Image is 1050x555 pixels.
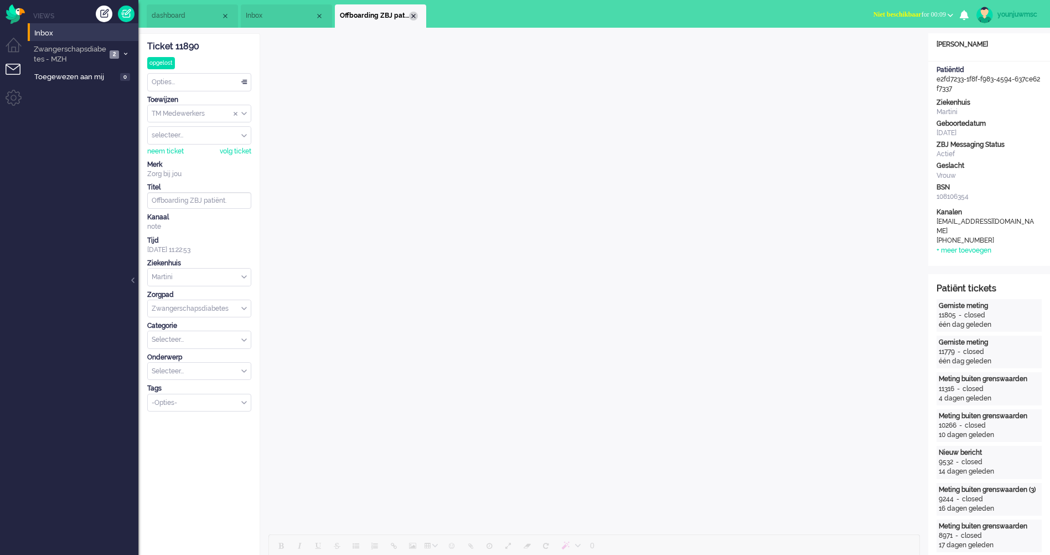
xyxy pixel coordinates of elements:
div: Ticket 11890 [147,40,251,53]
div: Categorie [147,321,251,331]
div: [PHONE_NUMBER] [937,236,1036,245]
div: Toewijzen [147,95,251,105]
div: BSN [937,183,1042,192]
span: Inbox [34,28,138,39]
span: Zwangerschapsdiabetes - MZH [32,44,106,65]
div: [PERSON_NAME] [928,40,1050,49]
div: 16 dagen geleden [939,504,1039,513]
span: Inbox [246,11,315,20]
div: - [954,384,963,394]
div: Nieuw bericht [939,448,1039,458]
div: 9244 [939,495,954,504]
div: Ziekenhuis [937,98,1042,107]
div: - [956,421,965,430]
div: 17 dagen geleden [939,541,1039,550]
div: 8971 [939,531,953,541]
span: 2 [110,50,119,59]
div: [DATE] [937,129,1042,138]
img: flow_omnibird.svg [6,4,25,24]
span: 0 [120,73,130,81]
li: 11890 [335,4,426,28]
div: Geslacht [937,161,1042,171]
div: Merk [147,160,251,169]
div: Meting buiten grenswaarden [939,374,1039,384]
div: Assign Group [147,105,251,123]
body: Rich Text Area. Press ALT-0 for help. [4,4,646,24]
span: for 00:09 [873,11,946,18]
div: 11805 [939,311,956,320]
div: closed [963,384,984,394]
li: View [241,4,332,28]
div: - [953,458,961,467]
div: younjuwmsc [997,9,1039,20]
div: Close tab [315,12,324,20]
div: 10 dagen geleden [939,430,1039,440]
div: Actief [937,150,1042,159]
li: Views [33,11,138,20]
li: Niet beschikbaarfor 00:09 [867,3,960,28]
div: één dag geleden [939,357,1039,366]
div: 108106354 [937,192,1042,202]
div: Onderwerp [147,353,251,362]
div: Titel [147,183,251,192]
div: 14 dagen geleden [939,467,1039,476]
img: avatar [976,7,993,23]
li: Tickets menu [6,64,30,89]
a: Quick Ticket [118,6,135,22]
div: e2fd7233-1f8f-f983-4594-637ce62f7337 [928,65,1050,94]
div: closed [964,311,985,320]
div: 11316 [939,384,954,394]
div: Meting buiten grenswaarden [939,522,1039,531]
a: younjuwmsc [974,7,1039,23]
div: Meting buiten grenswaarden [939,412,1039,421]
div: closed [963,347,984,357]
div: closed [961,531,982,541]
div: Close tab [221,12,230,20]
div: 9532 [939,458,953,467]
a: Toegewezen aan mij 0 [32,70,138,83]
div: Geboortedatum [937,119,1042,129]
div: [EMAIL_ADDRESS][DOMAIN_NAME] [937,217,1036,236]
div: Kanaal [147,213,251,222]
div: volg ticket [220,147,251,156]
div: closed [965,421,986,430]
div: Kanalen [937,208,1042,217]
div: één dag geleden [939,320,1039,330]
div: Zorg bij jou [147,169,251,179]
div: 10266 [939,421,956,430]
div: opgelost [147,57,175,69]
li: Dashboard [147,4,238,28]
div: note [147,222,251,232]
a: Omnidesk [6,7,25,16]
div: - [953,531,961,541]
div: - [955,347,963,357]
div: Patiënt tickets [937,282,1042,295]
span: Offboarding ZBJ patiënt. [340,11,409,20]
div: + meer toevoegen [937,246,991,255]
div: Select Tags [147,394,251,412]
li: Dashboard menu [6,38,30,63]
div: Meting buiten grenswaarden (3) [939,485,1039,495]
div: Gemiste meting [939,301,1039,311]
li: Admin menu [6,90,30,115]
div: Martini [937,107,1042,117]
div: [DATE] 11:22:53 [147,236,251,255]
div: Tijd [147,236,251,245]
div: 11779 [939,347,955,357]
span: dashboard [152,11,221,20]
div: - [954,495,962,504]
div: ZBJ Messaging Status [937,140,1042,150]
div: Assign User [147,126,251,145]
button: Niet beschikbaarfor 00:09 [867,7,960,23]
div: closed [961,458,982,467]
div: Gemiste meting [939,338,1039,347]
div: closed [962,495,983,504]
div: 4 dagen geleden [939,394,1039,403]
div: Close tab [409,12,418,20]
div: PatiëntId [937,65,1042,75]
div: Creëer ticket [96,6,112,22]
a: Inbox [32,27,138,39]
div: Ziekenhuis [147,259,251,268]
div: neem ticket [147,147,184,156]
div: Vrouw [937,171,1042,181]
